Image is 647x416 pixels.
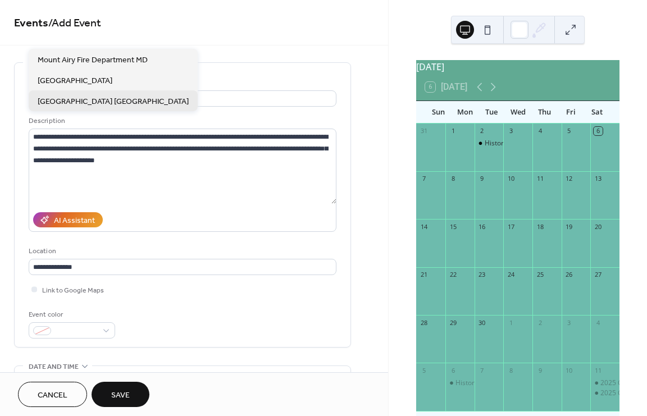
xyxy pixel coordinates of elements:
div: 16 [478,222,486,231]
div: 11 [536,175,544,183]
div: Sun [425,101,452,124]
div: 9 [478,175,486,183]
div: Sat [584,101,610,124]
div: 6 [594,127,602,135]
div: 2 [478,127,486,135]
div: 2025 Ghost Tours [590,378,619,388]
span: / Add Event [48,12,101,34]
span: [GEOGRAPHIC_DATA] [GEOGRAPHIC_DATA] [38,96,189,108]
div: 18 [536,222,544,231]
div: 24 [507,271,515,279]
div: AI Assistant [54,215,95,227]
div: 9 [536,366,544,374]
div: 19 [565,222,573,231]
div: [DATE] [416,60,619,74]
div: History 101 - Stories in Stone with Chris Haugh of Mount Olivet Cemetery [445,378,475,388]
div: 31 [420,127,428,135]
div: Fri [558,101,584,124]
div: Wed [505,101,531,124]
div: 4 [536,127,544,135]
div: 5 [565,127,573,135]
div: 12 [565,175,573,183]
div: 2025 Ghost Tours [590,388,619,398]
div: 15 [449,222,457,231]
div: 27 [594,271,602,279]
button: AI Assistant [33,212,103,227]
span: [GEOGRAPHIC_DATA] [38,75,112,87]
button: Save [92,382,149,407]
span: Save [111,390,130,401]
div: 22 [449,271,457,279]
div: 21 [420,271,428,279]
div: 6 [449,366,457,374]
div: Thu [531,101,558,124]
div: 10 [565,366,573,374]
div: Historical Society Meeting [485,139,566,148]
div: Description [29,115,334,127]
button: Cancel [18,382,87,407]
div: 1 [449,127,457,135]
div: 30 [478,318,486,327]
span: Mount Airy Fire Department MD [38,54,148,66]
div: Mon [452,101,478,124]
div: 1 [507,318,515,327]
div: 26 [565,271,573,279]
div: 11 [594,366,602,374]
div: 7 [478,366,486,374]
div: Location [29,245,334,257]
div: 20 [594,222,602,231]
div: 23 [478,271,486,279]
div: 17 [507,222,515,231]
a: Events [14,12,48,34]
div: 28 [420,318,428,327]
div: 13 [594,175,602,183]
span: Cancel [38,390,67,401]
span: Link to Google Maps [42,285,104,296]
div: 8 [449,175,457,183]
div: 4 [594,318,602,327]
div: 10 [507,175,515,183]
div: 2 [536,318,544,327]
div: Event color [29,309,113,321]
div: Tue [478,101,504,124]
div: 7 [420,175,428,183]
div: 5 [420,366,428,374]
div: 14 [420,222,428,231]
div: 29 [449,318,457,327]
span: Date and time [29,361,79,373]
div: 8 [507,366,515,374]
div: Historical Society Meeting [475,139,504,148]
div: 3 [507,127,515,135]
div: 25 [536,271,544,279]
div: 3 [565,318,573,327]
